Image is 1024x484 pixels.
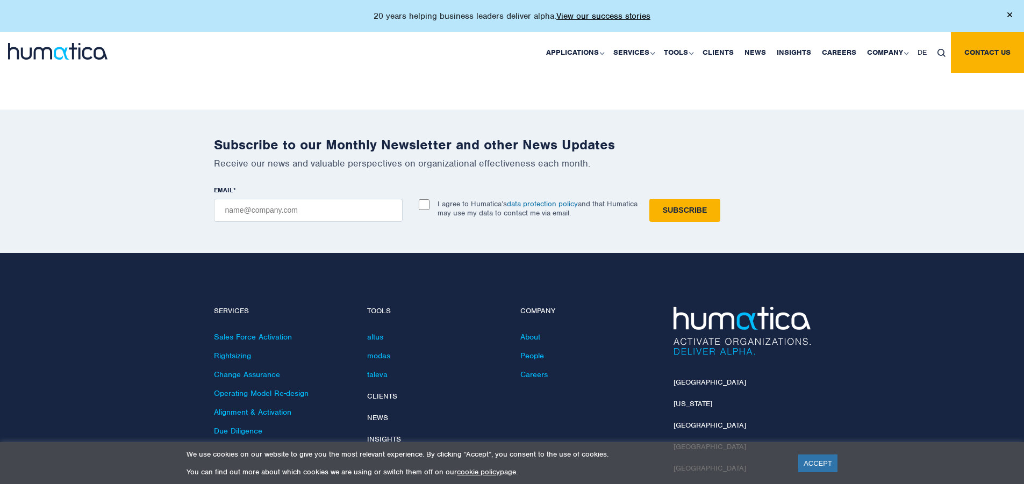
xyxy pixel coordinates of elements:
[214,388,309,398] a: Operating Model Re-design
[214,157,811,169] p: Receive our news and valuable perspectives on organizational effectiveness each month.
[214,136,811,153] h2: Subscribe to our Monthly Newsletter and other News Updates
[608,32,658,73] a: Services
[214,199,403,222] input: name@company.com
[214,307,351,316] h4: Services
[367,370,388,379] a: taleva
[556,11,650,21] a: View our success stories
[739,32,771,73] a: News
[367,435,401,444] a: Insights
[8,43,108,60] img: logo
[367,351,390,360] a: modas
[419,199,429,210] input: I agree to Humatica’sdata protection policyand that Humatica may use my data to contact me via em...
[214,426,262,436] a: Due Diligence
[649,199,720,222] input: Subscribe
[912,32,932,73] a: DE
[187,467,785,476] p: You can find out more about which cookies we are using or switch them off on our page.
[214,351,251,360] a: Rightsizing
[674,378,746,387] a: [GEOGRAPHIC_DATA]
[520,307,657,316] h4: Company
[951,32,1024,73] a: Contact us
[541,32,608,73] a: Applications
[214,186,233,194] span: EMAIL
[658,32,697,73] a: Tools
[507,199,578,208] a: data protection policy
[367,307,504,316] h4: Tools
[798,454,837,472] a: ACCEPT
[367,392,397,401] a: Clients
[367,413,388,422] a: News
[817,32,862,73] a: Careers
[457,467,500,476] a: cookie policy
[862,32,912,73] a: Company
[771,32,817,73] a: Insights
[520,370,548,379] a: Careers
[214,407,291,417] a: Alignment & Activation
[937,49,946,57] img: search_icon
[520,351,544,360] a: People
[374,11,650,21] p: 20 years helping business leaders deliver alpha.
[438,199,638,218] p: I agree to Humatica’s and that Humatica may use my data to contact me via email.
[214,332,292,342] a: Sales Force Activation
[674,421,746,430] a: [GEOGRAPHIC_DATA]
[367,332,383,342] a: altus
[214,370,280,379] a: Change Assurance
[674,307,811,355] img: Humatica
[520,332,540,342] a: About
[187,450,785,459] p: We use cookies on our website to give you the most relevant experience. By clicking “Accept”, you...
[697,32,739,73] a: Clients
[918,48,927,57] span: DE
[674,399,712,408] a: [US_STATE]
